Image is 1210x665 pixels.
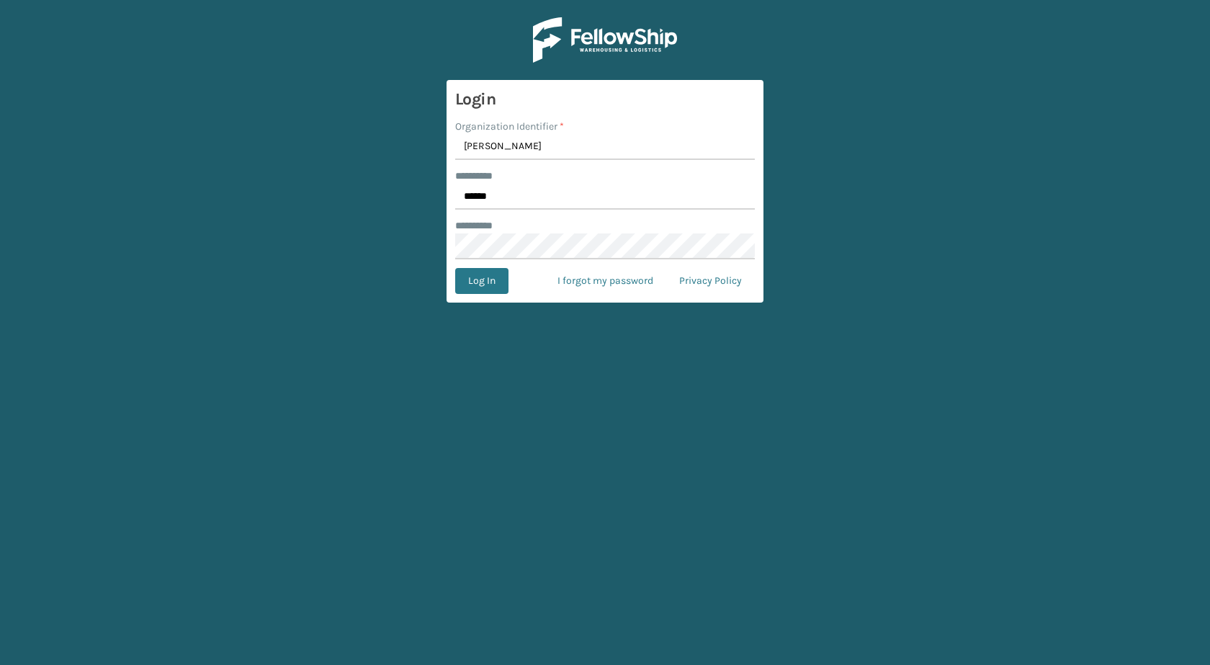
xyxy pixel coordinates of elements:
h3: Login [455,89,755,110]
a: Privacy Policy [666,268,755,294]
img: Logo [533,17,677,63]
a: I forgot my password [544,268,666,294]
button: Log In [455,268,508,294]
label: Organization Identifier [455,119,564,134]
